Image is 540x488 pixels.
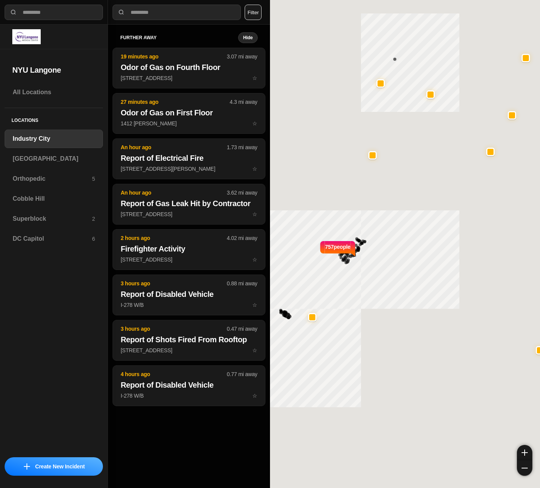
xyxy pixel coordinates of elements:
img: logo [12,29,41,44]
img: zoom-out [522,465,528,471]
button: 27 minutes ago4.3 mi awayOdor of Gas on First Floor1412 [PERSON_NAME]star [113,93,265,134]
p: 1412 [PERSON_NAME] [121,120,257,127]
p: 3.07 mi away [227,53,257,60]
img: search [118,8,125,16]
p: An hour ago [121,143,227,151]
p: 4.02 mi away [227,234,257,242]
h2: Odor of Gas on First Floor [121,107,257,118]
p: 3 hours ago [121,280,227,287]
h2: Odor of Gas on Fourth Floor [121,62,257,73]
a: Cobble Hill [5,190,103,208]
p: [STREET_ADDRESS] [121,210,257,218]
a: Superblock2 [5,210,103,228]
img: search [10,8,17,16]
button: 19 minutes ago3.07 mi awayOdor of Gas on Fourth Floor[STREET_ADDRESS]star [113,48,265,88]
button: An hour ago1.73 mi awayReport of Electrical Fire[STREET_ADDRESS][PERSON_NAME]star [113,138,265,179]
p: 3 hours ago [121,325,227,333]
p: An hour ago [121,189,227,197]
span: star [252,166,257,172]
h3: Superblock [13,214,92,223]
h5: Locations [5,108,103,130]
h2: Firefighter Activity [121,243,257,254]
p: [STREET_ADDRESS] [121,346,257,354]
button: 3 hours ago0.88 mi awayReport of Disabled VehicleI-278 W/Bstar [113,275,265,315]
p: 0.47 mi away [227,325,257,333]
span: star [252,75,257,81]
a: DC Capitol6 [5,230,103,248]
p: 5 [92,175,95,183]
p: 27 minutes ago [121,98,230,106]
h3: Cobble Hill [13,194,95,203]
p: 2 hours ago [121,234,227,242]
button: Hide [238,32,258,43]
p: 6 [92,235,95,243]
h2: Report of Gas Leak Hit by Contractor [121,198,257,209]
a: 27 minutes ago4.3 mi awayOdor of Gas on First Floor1412 [PERSON_NAME]star [113,120,265,127]
h2: Report of Electrical Fire [121,153,257,163]
a: [GEOGRAPHIC_DATA] [5,150,103,168]
a: An hour ago3.62 mi awayReport of Gas Leak Hit by Contractor[STREET_ADDRESS]star [113,211,265,217]
img: zoom-in [522,450,528,456]
p: [STREET_ADDRESS] [121,256,257,263]
button: An hour ago3.62 mi awayReport of Gas Leak Hit by Contractor[STREET_ADDRESS]star [113,184,265,225]
p: 4 hours ago [121,370,227,378]
h3: Orthopedic [13,174,92,183]
a: Industry City [5,130,103,148]
a: 4 hours ago0.77 mi awayReport of Disabled VehicleI-278 W/Bstar [113,392,265,399]
p: [STREET_ADDRESS] [121,74,257,82]
h2: Report of Disabled Vehicle [121,380,257,390]
p: 2 [92,215,95,223]
span: star [252,393,257,399]
span: star [252,120,257,127]
button: Filter [245,5,262,20]
p: 4.3 mi away [230,98,257,106]
button: 4 hours ago0.77 mi awayReport of Disabled VehicleI-278 W/Bstar [113,365,265,406]
button: 2 hours ago4.02 mi awayFirefighter Activity[STREET_ADDRESS]star [113,229,265,270]
h3: Industry City [13,134,95,143]
h5: further away [120,35,238,41]
span: star [252,302,257,308]
span: star [252,256,257,263]
p: [STREET_ADDRESS][PERSON_NAME] [121,165,257,173]
img: notch [319,240,325,257]
button: 3 hours ago0.47 mi awayReport of Shots Fired From Rooftop[STREET_ADDRESS]star [113,320,265,361]
p: I-278 W/B [121,392,257,400]
span: star [252,211,257,217]
p: 0.88 mi away [227,280,257,287]
p: 757 people [325,243,350,260]
p: 19 minutes ago [121,53,227,60]
p: 3.62 mi away [227,189,257,197]
p: Create New Incident [35,463,85,470]
a: 2 hours ago4.02 mi awayFirefighter Activity[STREET_ADDRESS]star [113,256,265,263]
button: zoom-in [517,445,532,460]
a: 19 minutes ago3.07 mi awayOdor of Gas on Fourth Floor[STREET_ADDRESS]star [113,75,265,81]
a: All Locations [5,83,103,102]
small: Hide [243,35,253,41]
a: Orthopedic5 [5,170,103,188]
h2: Report of Disabled Vehicle [121,289,257,300]
p: 1.73 mi away [227,143,257,151]
button: zoom-out [517,460,532,476]
h3: DC Capitol [13,234,92,243]
h2: NYU Langone [12,65,95,75]
p: I-278 W/B [121,301,257,309]
h2: Report of Shots Fired From Rooftop [121,334,257,345]
a: An hour ago1.73 mi awayReport of Electrical Fire[STREET_ADDRESS][PERSON_NAME]star [113,165,265,172]
img: notch [350,240,356,257]
a: 3 hours ago0.47 mi awayReport of Shots Fired From Rooftop[STREET_ADDRESS]star [113,347,265,353]
h3: All Locations [13,88,95,97]
a: 3 hours ago0.88 mi awayReport of Disabled VehicleI-278 W/Bstar [113,301,265,308]
img: icon [24,463,30,470]
button: iconCreate New Incident [5,457,103,476]
p: 0.77 mi away [227,370,257,378]
span: star [252,347,257,353]
h3: [GEOGRAPHIC_DATA] [13,154,95,163]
